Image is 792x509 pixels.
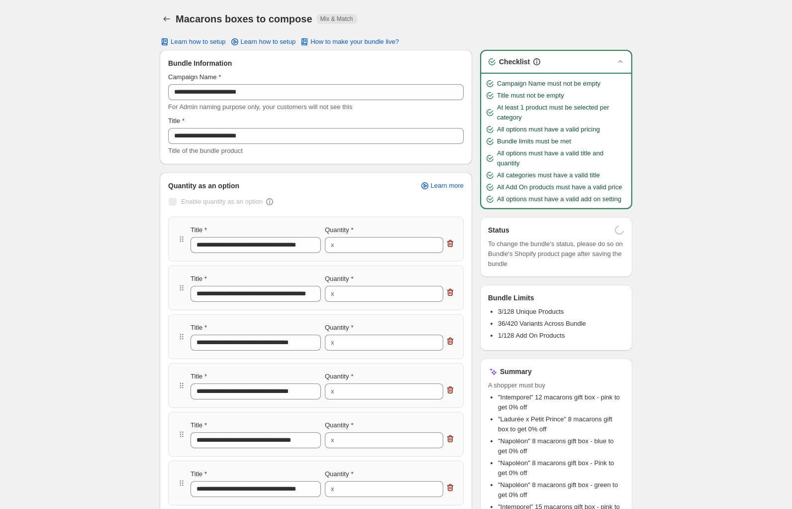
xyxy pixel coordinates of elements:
label: Title [191,372,207,382]
label: Quantity [325,469,353,479]
span: For Admin naming purpose only, your customers will not see this [168,103,352,111]
span: A shopper must buy [488,381,624,390]
span: Title must not be empty [497,91,564,101]
span: Enable quantity as an option [181,198,263,205]
label: Title [191,274,207,284]
label: Campaign Name [168,72,221,82]
label: Title [191,469,207,479]
li: "Intemporel" 12 macarons gift box - pink to get 0% off [498,392,624,412]
li: "Napoléon" 8 macarons gift box - green to get 0% off [498,480,624,500]
label: Title [191,225,207,235]
button: Back [160,12,174,26]
div: x [331,484,334,494]
span: All options must have a valid title and quantity [497,148,627,168]
label: Quantity [325,225,353,235]
div: x [331,386,334,396]
div: x [331,289,334,299]
label: Quantity [325,420,353,430]
a: Learn more [414,179,470,193]
li: "Napoléon" 8 macarons gift box - Pink to get 0% off [498,458,624,478]
span: Learn more [431,182,464,190]
span: How to make your bundle live? [310,38,399,46]
button: How to make your bundle live? [294,35,405,49]
div: x [331,338,334,348]
span: All Add On products must have a valid price [497,182,622,192]
span: At least 1 product must be selected per category [497,103,627,123]
label: Title [191,420,207,430]
span: Bundle Information [168,58,232,68]
div: x [331,435,334,445]
li: "Napoléon" 8 macarons gift box - blue to get 0% off [498,436,624,456]
span: All options must have a valid pricing [497,125,600,134]
div: x [331,240,334,250]
h3: Summary [500,367,532,377]
a: Learn how to setup [224,35,302,49]
span: Learn how to setup [241,38,296,46]
label: Title [168,116,185,126]
li: "Ladurée x Petit Prince" 8 macarons gift box to get 0% off [498,414,624,434]
h3: Checklist [499,57,530,67]
label: Quantity [325,372,353,382]
span: Title of the bundle product [168,147,243,154]
h3: Status [488,225,509,235]
span: Mix & Match [320,15,353,23]
label: Quantity [325,274,353,284]
span: Quantity as an option [168,181,239,191]
span: All options must have a valid add on setting [497,194,621,204]
span: Campaign Name must not be empty [497,79,600,89]
span: 3/128 Unique Products [498,308,564,315]
button: Learn how to setup [154,35,232,49]
span: All categories must have a valid title [497,170,600,180]
label: Quantity [325,323,353,333]
h3: Bundle Limits [488,293,534,303]
span: 36/420 Variants Across Bundle [498,320,586,327]
span: Bundle limits must be met [497,136,571,146]
span: To change the bundle's status, please do so on Bundle's Shopify product page after saving the bundle [488,239,624,269]
span: Learn how to setup [171,38,226,46]
span: 1/128 Add On Products [498,332,565,339]
h1: Macarons boxes to compose [176,13,312,25]
label: Title [191,323,207,333]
